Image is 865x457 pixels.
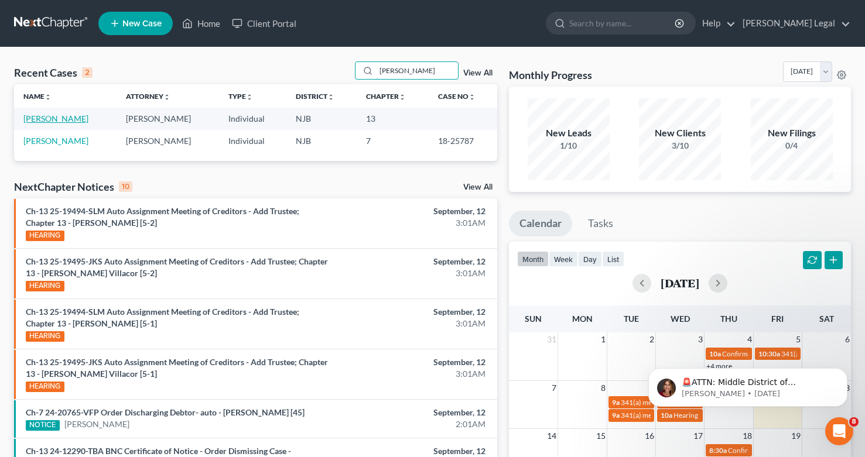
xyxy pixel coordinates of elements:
[340,445,486,457] div: September, 12
[296,92,334,101] a: Districtunfold_more
[602,251,624,267] button: list
[226,13,302,34] a: Client Portal
[631,343,865,425] iframe: Intercom notifications message
[746,332,753,346] span: 4
[644,429,655,443] span: 16
[546,429,558,443] span: 14
[551,381,558,395] span: 7
[751,126,833,140] div: New Filings
[64,418,129,430] a: [PERSON_NAME]
[648,332,655,346] span: 2
[697,332,704,346] span: 3
[795,332,802,346] span: 5
[176,13,226,34] a: Home
[286,108,357,129] td: NJB
[327,94,334,101] i: unfold_more
[612,411,620,420] span: 9a
[117,108,219,129] td: [PERSON_NAME]
[26,420,60,431] div: NOTICE
[340,356,486,368] div: September, 12
[340,256,486,267] div: September, 12
[517,251,549,267] button: month
[751,140,833,152] div: 0/4
[163,94,170,101] i: unfold_more
[639,140,721,152] div: 3/10
[286,130,357,152] td: NJB
[849,417,859,427] span: 8
[741,429,753,443] span: 18
[357,108,428,129] td: 13
[469,94,476,101] i: unfold_more
[45,94,52,101] i: unfold_more
[340,306,486,318] div: September, 12
[661,277,699,289] h2: [DATE]
[578,251,602,267] button: day
[696,13,736,34] a: Help
[340,217,486,229] div: 3:01AM
[23,136,88,146] a: [PERSON_NAME]
[595,429,607,443] span: 15
[671,314,690,324] span: Wed
[340,368,486,380] div: 3:01AM
[737,13,850,34] a: [PERSON_NAME] Legal
[26,382,64,392] div: HEARING
[728,446,861,455] span: Confirmation hearing for [PERSON_NAME]
[577,211,624,236] a: Tasks
[340,407,486,418] div: September, 12
[720,314,737,324] span: Thu
[509,211,572,236] a: Calendar
[621,398,734,407] span: 341(a) meeting for [PERSON_NAME]
[26,407,305,417] a: Ch-7 24-20765-VFP Order Discharging Debtor- auto - [PERSON_NAME] [45]
[246,94,253,101] i: unfold_more
[549,251,578,267] button: week
[438,92,476,101] a: Case Nounfold_more
[600,381,607,395] span: 8
[399,94,406,101] i: unfold_more
[340,318,486,329] div: 3:01AM
[509,68,592,82] h3: Monthly Progress
[639,126,721,140] div: New Clients
[23,92,52,101] a: Nameunfold_more
[612,398,620,407] span: 9a
[463,69,493,77] a: View All
[357,130,428,152] td: 7
[825,417,853,445] iframe: Intercom live chat
[790,429,802,443] span: 19
[26,331,64,342] div: HEARING
[366,92,406,101] a: Chapterunfold_more
[572,314,593,324] span: Mon
[546,332,558,346] span: 31
[525,314,542,324] span: Sun
[624,314,639,324] span: Tue
[621,411,734,420] span: 341(a) meeting for [PERSON_NAME]
[26,256,328,278] a: Ch-13 25-19495-JKS Auto Assignment Meeting of Creditors - Add Trustee; Chapter 13 - [PERSON_NAME]...
[340,418,486,430] div: 2:01AM
[340,205,486,217] div: September, 12
[219,130,286,152] td: Individual
[819,314,834,324] span: Sat
[122,19,162,28] span: New Case
[126,92,170,101] a: Attorneyunfold_more
[709,446,727,455] span: 8:30a
[528,140,610,152] div: 1/10
[600,332,607,346] span: 1
[692,429,704,443] span: 17
[26,281,64,291] div: HEARING
[117,130,219,152] td: [PERSON_NAME]
[528,126,610,140] div: New Leads
[228,92,253,101] a: Typeunfold_more
[429,130,498,152] td: 18-25787
[463,183,493,191] a: View All
[376,62,458,79] input: Search by name...
[771,314,784,324] span: Fri
[26,206,299,228] a: Ch-13 25-19494-SLM Auto Assignment Meeting of Creditors - Add Trustee; Chapter 13 - [PERSON_NAME]...
[82,67,93,78] div: 2
[844,332,851,346] span: 6
[340,267,486,279] div: 3:01AM
[26,307,299,328] a: Ch-13 25-19494-SLM Auto Assignment Meeting of Creditors - Add Trustee; Chapter 13 - [PERSON_NAME]...
[14,66,93,80] div: Recent Cases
